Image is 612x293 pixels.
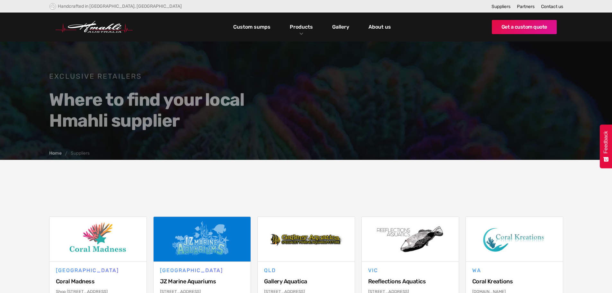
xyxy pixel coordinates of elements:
[264,267,348,274] h4: QLD
[160,278,244,285] h4: JZ Marine Aquariums
[49,89,297,131] h2: Where to find your local Hmahli supplier
[49,217,146,262] img: Coral Madness
[56,278,140,285] h4: Coral Madness
[49,151,62,156] a: Home
[368,278,452,285] h4: Reeflections Aquatics
[160,267,244,274] h4: [GEOGRAPHIC_DATA]
[331,22,351,32] a: Gallery
[472,267,556,274] h4: WA
[71,151,90,156] div: Suppliers
[492,4,510,9] a: Suppliers
[367,22,393,32] a: About us
[56,21,133,33] a: home
[56,267,140,274] h4: [GEOGRAPHIC_DATA]
[368,267,452,274] h4: VIC
[58,4,182,9] div: Handcrafted in [GEOGRAPHIC_DATA], [GEOGRAPHIC_DATA]
[603,131,609,153] span: Feedback
[600,124,612,168] button: Feedback - Show survey
[362,217,459,262] img: Reeflections Aquatics
[56,21,133,33] img: Hmahli Australia Logo
[49,72,297,81] h1: Exclusive Retailers
[285,13,318,41] div: Products
[466,217,563,262] img: Coral Kreations
[517,4,535,9] a: Partners
[264,278,348,285] h4: Gallery Aquatica
[154,217,251,262] img: JZ Marine Aquariums
[232,22,272,32] a: Custom sumps
[258,217,355,262] img: Gallery Aquatica
[492,20,557,34] a: Get a custom quote
[288,22,315,32] a: Products
[541,4,563,9] a: Contact us
[472,278,556,285] h4: Coral Kreations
